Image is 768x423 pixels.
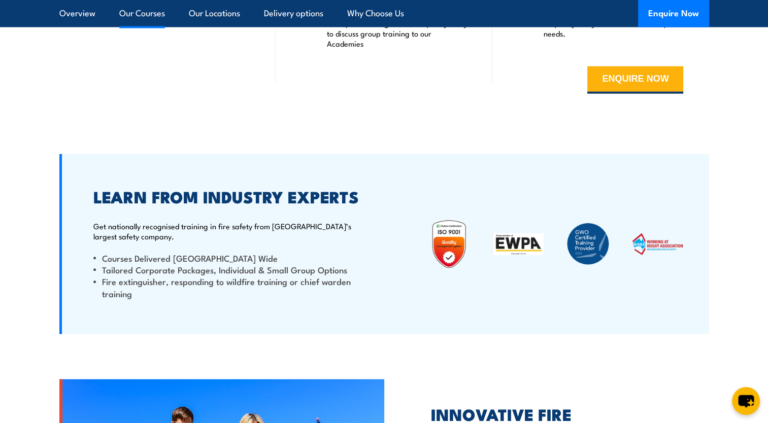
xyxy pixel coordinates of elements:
[327,18,467,49] p: Book your training now or enquire [DATE] to discuss group training to our Academies
[93,221,359,241] p: Get nationally recognised training in fire safety from [GEOGRAPHIC_DATA]’s largest safety company.
[93,189,359,203] h2: LEARN FROM INDUSTRY EXPERTS
[93,275,359,299] li: Fire extinguisher, responding to wildfire training or chief warden training
[93,264,359,275] li: Tailored Corporate Packages, Individual & Small Group Options
[544,18,684,39] p: Enquire [DATE] and we can work to your needs.
[563,219,613,269] img: Fire & Safety Australia are a GWO Certified Training Provider 2024
[587,66,683,94] button: ENQUIRE NOW
[424,219,474,269] img: Untitled design (19)
[632,233,683,255] img: WAHA Working at height association – view FSAs working at height courses
[732,387,760,415] button: chat-button
[93,252,359,264] li: Courses Delivered [GEOGRAPHIC_DATA] Wide
[493,233,544,255] img: EWPA: Elevating Work Platform Association of Australia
